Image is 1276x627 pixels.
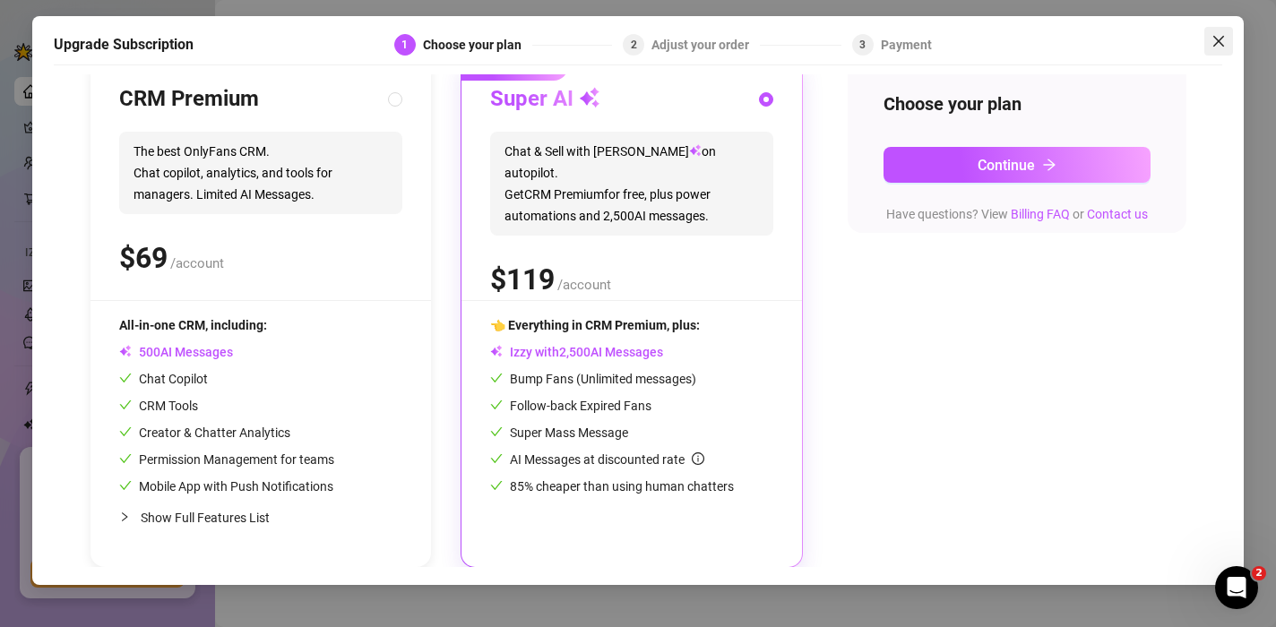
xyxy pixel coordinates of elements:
[119,345,233,359] span: AI Messages
[557,277,611,293] span: /account
[490,132,773,236] span: Chat & Sell with [PERSON_NAME] on autopilot. Get CRM Premium for free, plus power automations and...
[490,345,663,359] span: Izzy with AI Messages
[886,207,1148,221] span: Have questions? View or
[859,39,866,51] span: 3
[423,34,532,56] div: Choose your plan
[114,490,128,504] button: Start recording
[884,147,1151,183] button: Continuearrow-right
[1011,207,1070,221] a: Billing FAQ
[1042,158,1056,172] span: arrow-right
[510,452,704,467] span: AI Messages at discounted rate
[884,91,1151,116] h4: Choose your plan
[631,39,637,51] span: 2
[490,479,734,494] span: 85% cheaper than using human chatters
[56,490,71,504] button: Gif picker
[1204,34,1233,48] span: Close
[490,399,651,413] span: Follow-back Expired Fans
[490,372,696,386] span: Bump Fans (Unlimited messages)
[54,34,194,56] h5: Upgrade Subscription
[490,479,503,492] span: check
[881,34,932,56] div: Payment
[51,10,80,39] div: Profile image for Tanya
[978,157,1035,174] span: Continue
[14,103,344,266] div: Profile image for Tanya[PERSON_NAME]from 🌟 SupercreatorHi Eyal,Good news! We’ve just launched our...
[119,318,267,332] span: All-in-one CRM, including:
[692,452,704,465] span: info-circle
[37,125,65,154] div: Profile image for Tanya
[1204,27,1233,56] button: Close
[14,103,344,288] div: Tanya says…
[170,255,224,271] span: /account
[37,168,322,186] div: Hi Eyal,
[119,399,198,413] span: CRM Tools
[651,34,760,56] div: Adjust your order
[1087,207,1148,221] a: Contact us
[119,425,290,440] span: Creator & Chatter Analytics
[490,452,503,465] span: check
[87,9,203,22] h1: [PERSON_NAME]
[80,133,177,146] span: [PERSON_NAME]
[119,496,402,538] div: Show Full Features List
[119,452,132,465] span: check
[15,452,343,483] textarea: Message…
[315,7,347,39] div: Close
[1252,566,1266,580] span: 2
[490,399,503,411] span: check
[119,425,132,438] span: check
[490,425,628,440] span: Super Mass Message
[307,483,336,511] button: Send a message…
[119,372,208,386] span: Chat Copilot
[28,490,42,504] button: Emoji picker
[490,372,503,384] span: check
[490,425,503,438] span: check
[1211,34,1226,48] span: close
[280,7,315,41] button: Home
[119,85,259,114] h3: CRM Premium
[119,479,132,492] span: check
[177,133,301,146] span: from 🌟 Supercreator
[37,195,322,230] div: Good news! We’ve just launched our 🚀
[87,22,174,40] p: Active 11h ago
[141,511,270,525] span: Show Full Features List
[119,132,402,214] span: The best OnlyFans CRM. Chat copilot, analytics, and tools for managers. Limited AI Messages.
[119,399,132,411] span: check
[119,372,132,384] span: check
[12,7,46,41] button: go back
[119,479,333,494] span: Mobile App with Push Notifications
[119,241,168,275] span: $
[490,318,700,332] span: 👈 Everything in CRM Premium, plus:
[85,490,99,504] button: Upload attachment
[119,452,334,467] span: Permission Management for teams
[490,85,600,114] h3: Super AI
[401,39,408,51] span: 1
[1215,566,1258,609] iframe: Intercom live chat
[490,262,555,296] span: $
[119,511,130,522] span: collapsed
